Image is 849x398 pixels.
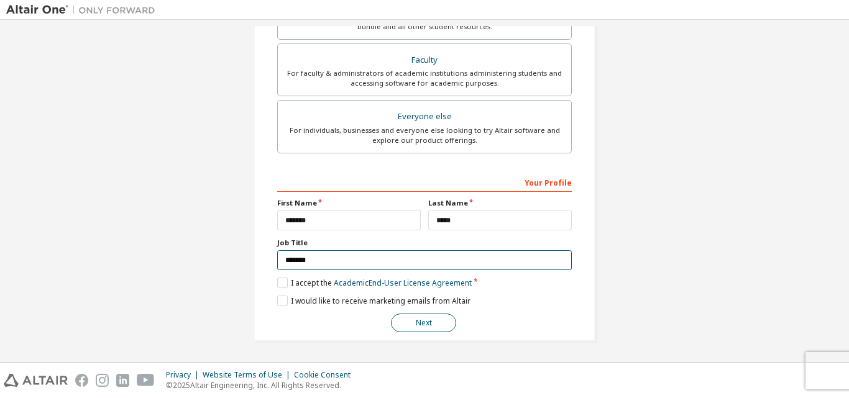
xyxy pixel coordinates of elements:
div: Your Profile [277,172,572,192]
img: Altair One [6,4,162,16]
div: Privacy [166,370,203,380]
img: facebook.svg [75,374,88,387]
div: Faculty [285,52,564,69]
p: © 2025 Altair Engineering, Inc. All Rights Reserved. [166,380,358,391]
img: youtube.svg [137,374,155,387]
div: Website Terms of Use [203,370,294,380]
div: Cookie Consent [294,370,358,380]
label: I accept the [277,278,472,288]
label: Job Title [277,238,572,248]
img: altair_logo.svg [4,374,68,387]
a: Academic End-User License Agreement [334,278,472,288]
div: For faculty & administrators of academic institutions administering students and accessing softwa... [285,68,564,88]
button: Next [391,314,456,332]
label: Last Name [428,198,572,208]
label: First Name [277,198,421,208]
div: For individuals, businesses and everyone else looking to try Altair software and explore our prod... [285,125,564,145]
img: linkedin.svg [116,374,129,387]
label: I would like to receive marketing emails from Altair [277,296,470,306]
div: Everyone else [285,108,564,125]
img: instagram.svg [96,374,109,387]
